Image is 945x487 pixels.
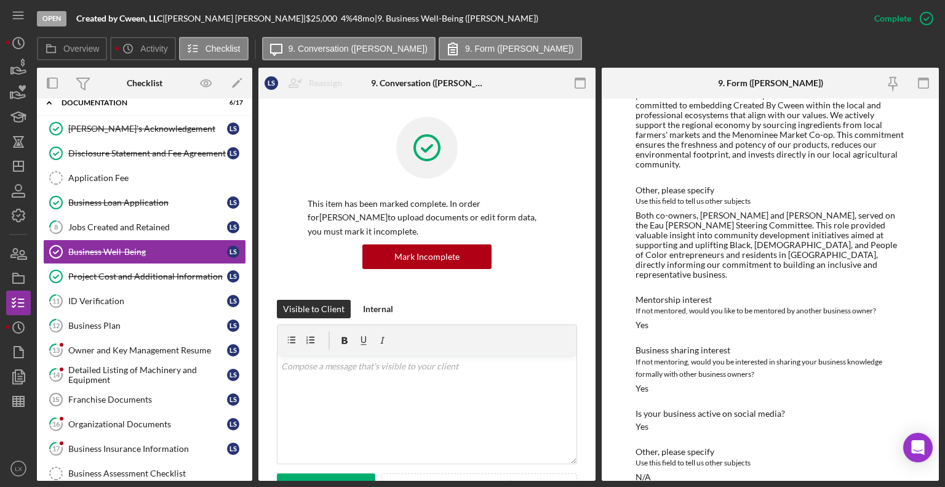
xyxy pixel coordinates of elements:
[76,13,162,23] b: Created by Cween, LLC
[277,300,351,318] button: Visible to Client
[140,44,167,54] label: Activity
[43,338,246,363] a: 13Owner and Key Management ResumeLS
[636,305,905,317] div: If not mentored, would you like to be mentored by another business owner?
[465,44,574,54] label: 9. Form ([PERSON_NAME])
[165,14,306,23] div: [PERSON_NAME] [PERSON_NAME] |
[62,99,212,107] div: Documentation
[306,13,337,23] span: $25,000
[227,443,239,455] div: L S
[43,141,246,166] a: Disclosure Statement and Fee AgreementLS
[52,396,59,403] tspan: 15
[52,445,60,453] tspan: 17
[68,124,227,134] div: [PERSON_NAME]'s Acknowledgement
[903,433,933,462] div: Open Intercom Messenger
[874,6,911,31] div: Complete
[68,395,227,404] div: Franchise Documents
[43,437,246,461] a: 17Business Insurance InformationLS
[636,320,648,330] div: Yes
[227,418,239,430] div: L S
[127,78,162,88] div: Checklist
[221,99,243,107] div: 6 / 17
[227,123,239,135] div: L S
[43,412,246,437] a: 16Organizational DocumentsLS
[43,116,246,141] a: [PERSON_NAME]'s AcknowledgementLS
[52,321,60,329] tspan: 12
[309,71,342,95] div: Reassign
[227,270,239,283] div: L S
[68,148,227,158] div: Disclosure Statement and Fee Agreement
[43,313,246,338] a: 12Business PlanLS
[43,289,246,313] a: 11ID VerificationLS
[68,296,227,306] div: ID Verification
[43,264,246,289] a: Project Cost and Additional InformationLS
[68,272,227,281] div: Project Cost and Additional Information
[371,78,484,88] div: 9. Conversation ([PERSON_NAME])
[52,420,60,428] tspan: 16
[15,465,22,472] text: LX
[362,244,492,269] button: Mark Incomplete
[227,246,239,258] div: L S
[43,215,246,239] a: 8Jobs Created and RetainedLS
[76,14,165,23] div: |
[227,393,239,406] div: L S
[68,469,245,478] div: Business Assessment Checklist
[363,300,393,318] div: Internal
[6,456,31,481] button: LX
[353,14,375,23] div: 48 mo
[439,37,582,60] button: 9. Form ([PERSON_NAME])
[205,44,241,54] label: Checklist
[227,320,239,332] div: L S
[63,44,99,54] label: Overview
[636,384,648,393] div: Yes
[375,14,538,23] div: | 9. Business Well-Being ([PERSON_NAME])
[636,409,905,419] div: Is your business active on social media?
[258,71,354,95] button: LSReassign
[37,37,107,60] button: Overview
[357,300,399,318] button: Internal
[636,195,905,207] div: Use this field to tell us other subjects
[52,371,60,379] tspan: 14
[68,365,227,385] div: Detailed Listing of Machinery and Equipment
[718,78,823,88] div: 9. Form ([PERSON_NAME])
[54,223,58,231] tspan: 8
[394,244,460,269] div: Mark Incomplete
[68,444,227,454] div: Business Insurance Information
[341,14,353,23] div: 4 %
[262,37,436,60] button: 9. Conversation ([PERSON_NAME])
[636,41,905,169] div: We maintain successful consignment relationships with established local businesses, The Local Sto...
[68,345,227,355] div: Owner and Key Management Resume
[68,321,227,331] div: Business Plan
[265,76,278,90] div: L S
[636,422,648,432] div: Yes
[43,461,246,486] a: Business Assessment Checklist
[636,295,905,305] div: Mentorship interest
[37,11,66,26] div: Open
[68,173,245,183] div: Application Fee
[43,363,246,387] a: 14Detailed Listing of Machinery and EquipmentLS
[52,346,60,354] tspan: 13
[68,198,227,207] div: Business Loan Application
[110,37,175,60] button: Activity
[636,211,905,280] div: Both co-owners, [PERSON_NAME] and [PERSON_NAME], served on the Eau [PERSON_NAME] Steering Committ...
[43,239,246,264] a: Business Well-BeingLS
[68,419,227,429] div: Organizational Documents
[227,196,239,209] div: L S
[636,345,905,355] div: Business sharing interest
[68,247,227,257] div: Business Well-Being
[283,300,345,318] div: Visible to Client
[227,344,239,356] div: L S
[227,221,239,233] div: L S
[43,166,246,190] a: Application Fee
[636,447,905,457] div: Other, please specify
[52,297,60,305] tspan: 11
[43,387,246,412] a: 15Franchise DocumentsLS
[636,457,905,469] div: Use this field to tell us other subjects
[227,147,239,159] div: L S
[636,472,651,482] div: N/A
[636,185,905,195] div: Other, please specify
[179,37,249,60] button: Checklist
[636,356,905,380] div: If not mentoring, would you be interested in sharing your business knowledge formally with other ...
[227,295,239,307] div: L S
[227,369,239,381] div: L S
[862,6,939,31] button: Complete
